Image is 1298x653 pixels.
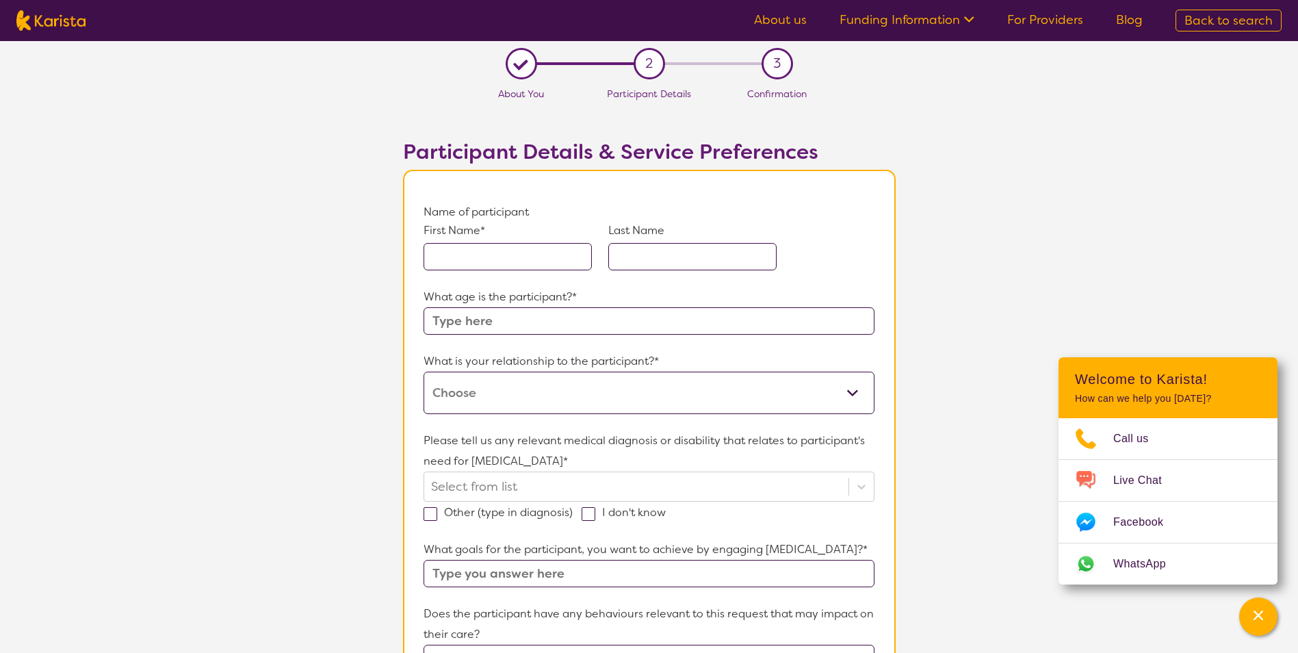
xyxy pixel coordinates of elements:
p: Last Name [608,222,777,239]
label: I don't know [582,505,675,520]
a: Back to search [1176,10,1282,31]
input: Type here [424,307,874,335]
p: What goals for the participant, you want to achieve by engaging [MEDICAL_DATA]?* [424,539,874,560]
p: First Name* [424,222,592,239]
span: Participant Details [607,88,691,100]
a: For Providers [1007,12,1083,28]
h2: Welcome to Karista! [1075,371,1261,387]
p: What is your relationship to the participant?* [424,351,874,372]
span: 3 [773,53,781,74]
button: Channel Menu [1239,598,1277,636]
div: L [510,53,532,75]
span: Back to search [1184,12,1273,29]
a: Blog [1116,12,1143,28]
p: Name of participant [424,202,874,222]
span: Confirmation [747,88,807,100]
a: Web link opens in a new tab. [1059,543,1277,585]
span: WhatsApp [1113,554,1182,574]
span: Live Chat [1113,470,1178,491]
p: Please tell us any relevant medical diagnosis or disability that relates to participant's need fo... [424,431,874,472]
span: Facebook [1113,512,1180,533]
p: What age is the participant?* [424,287,874,307]
span: About You [498,88,544,100]
img: Karista logo [16,10,86,31]
h2: Participant Details & Service Preferences [403,140,896,164]
p: How can we help you [DATE]? [1075,393,1261,405]
div: Channel Menu [1059,357,1277,585]
span: 2 [645,53,653,74]
span: Call us [1113,428,1165,449]
a: Funding Information [840,12,974,28]
p: Does the participant have any behaviours relevant to this request that may impact on their care? [424,604,874,645]
a: About us [754,12,807,28]
ul: Choose channel [1059,418,1277,585]
input: Type you answer here [424,560,874,587]
label: Other (type in diagnosis) [424,505,582,520]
